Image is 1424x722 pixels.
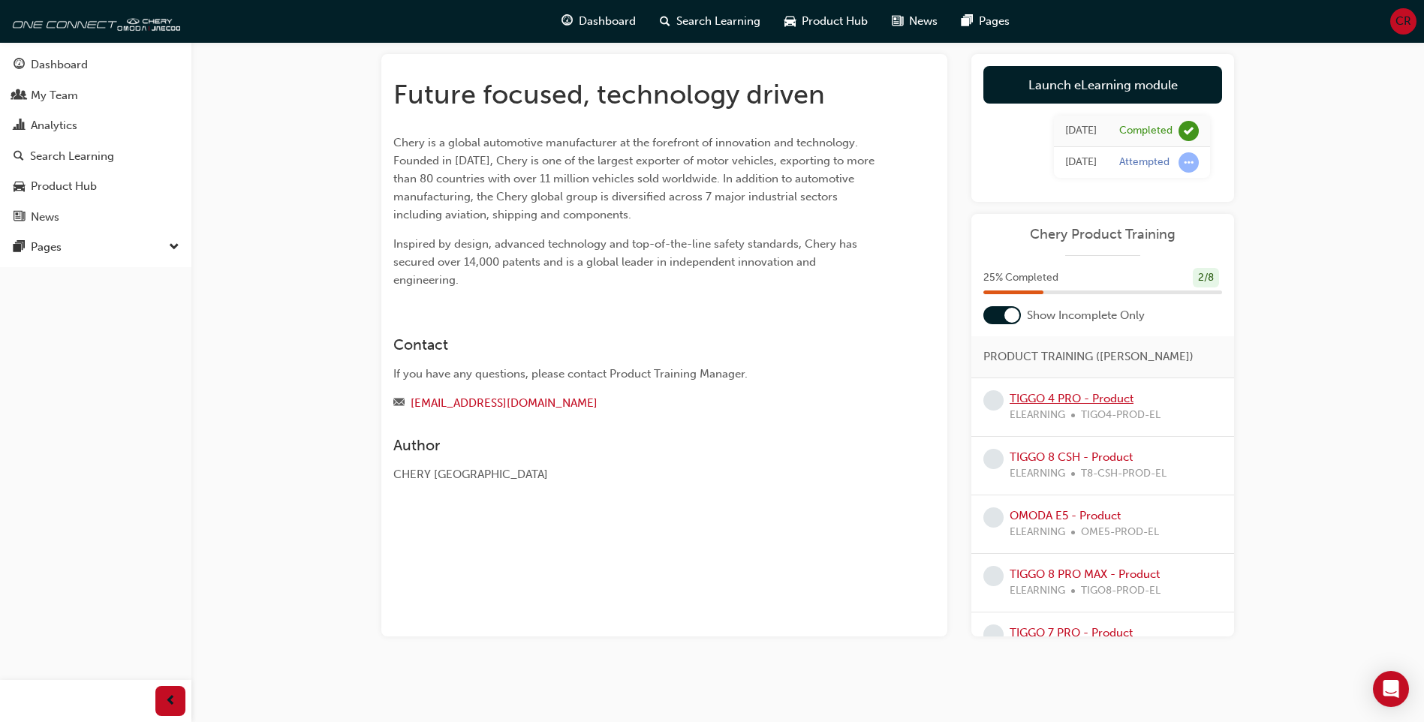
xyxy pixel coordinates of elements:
[1119,124,1173,138] div: Completed
[1065,122,1097,140] div: Wed Sep 24 2025 09:51:48 GMT+1000 (Australian Eastern Standard Time)
[1010,509,1121,522] a: OMODA E5 - Product
[1010,567,1160,581] a: TIGGO 8 PRO MAX - Product
[772,6,880,37] a: car-iconProduct Hub
[962,12,973,31] span: pages-icon
[393,78,825,110] span: Future focused, technology driven
[983,390,1004,411] span: learningRecordVerb_NONE-icon
[950,6,1022,37] a: pages-iconPages
[983,507,1004,528] span: learningRecordVerb_NONE-icon
[393,366,881,383] div: If you have any questions, please contact Product Training Manager.
[31,117,77,134] div: Analytics
[983,566,1004,586] span: learningRecordVerb_NONE-icon
[393,437,881,454] h3: Author
[6,173,185,200] a: Product Hub
[1081,524,1159,541] span: OME5-PROD-EL
[393,394,881,413] div: Email
[1081,582,1161,600] span: TIGO8-PROD-EL
[1081,407,1161,424] span: TIGO4-PROD-EL
[6,233,185,261] button: Pages
[14,150,24,164] span: search-icon
[6,203,185,231] a: News
[31,209,59,226] div: News
[802,13,868,30] span: Product Hub
[983,269,1058,287] span: 25 % Completed
[983,449,1004,469] span: learningRecordVerb_NONE-icon
[909,13,938,30] span: News
[31,178,97,195] div: Product Hub
[393,336,881,353] h3: Contact
[983,624,1004,645] span: learningRecordVerb_NONE-icon
[8,6,180,36] img: oneconnect
[1027,307,1145,324] span: Show Incomplete Only
[579,13,636,30] span: Dashboard
[561,12,573,31] span: guage-icon
[1081,465,1167,483] span: T8-CSH-PROD-EL
[983,226,1222,243] a: Chery Product Training
[1390,8,1416,35] button: CR
[1010,524,1065,541] span: ELEARNING
[14,211,25,224] span: news-icon
[983,66,1222,104] a: Launch eLearning module
[1010,407,1065,424] span: ELEARNING
[676,13,760,30] span: Search Learning
[6,143,185,170] a: Search Learning
[784,12,796,31] span: car-icon
[31,239,62,256] div: Pages
[983,348,1194,366] span: PRODUCT TRAINING ([PERSON_NAME])
[165,692,176,711] span: prev-icon
[1179,152,1199,173] span: learningRecordVerb_ATTEMPT-icon
[1179,121,1199,141] span: learningRecordVerb_COMPLETE-icon
[1010,582,1065,600] span: ELEARNING
[14,180,25,194] span: car-icon
[31,87,78,104] div: My Team
[14,241,25,254] span: pages-icon
[393,237,860,287] span: Inspired by design, advanced technology and top-of-the-line safety standards, Chery has secured o...
[1010,450,1133,464] a: TIGGO 8 CSH - Product
[393,136,878,221] span: Chery is a global automotive manufacturer at the forefront of innovation and technology. Founded ...
[1373,671,1409,707] div: Open Intercom Messenger
[1065,154,1097,171] div: Wed Sep 24 2025 09:46:22 GMT+1000 (Australian Eastern Standard Time)
[1010,465,1065,483] span: ELEARNING
[648,6,772,37] a: search-iconSearch Learning
[1395,13,1411,30] span: CR
[1010,392,1133,405] a: TIGGO 4 PRO - Product
[393,466,881,483] div: CHERY [GEOGRAPHIC_DATA]
[549,6,648,37] a: guage-iconDashboard
[892,12,903,31] span: news-icon
[14,59,25,72] span: guage-icon
[411,396,598,410] a: [EMAIL_ADDRESS][DOMAIN_NAME]
[660,12,670,31] span: search-icon
[1010,626,1133,639] a: TIGGO 7 PRO - Product
[6,51,185,79] a: Dashboard
[6,82,185,110] a: My Team
[1119,155,1170,170] div: Attempted
[6,48,185,233] button: DashboardMy TeamAnalyticsSearch LearningProduct HubNews
[14,119,25,133] span: chart-icon
[393,397,405,411] span: email-icon
[979,13,1010,30] span: Pages
[1193,268,1219,288] div: 2 / 8
[169,238,179,257] span: down-icon
[14,89,25,103] span: people-icon
[880,6,950,37] a: news-iconNews
[31,56,88,74] div: Dashboard
[30,148,114,165] div: Search Learning
[6,112,185,140] a: Analytics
